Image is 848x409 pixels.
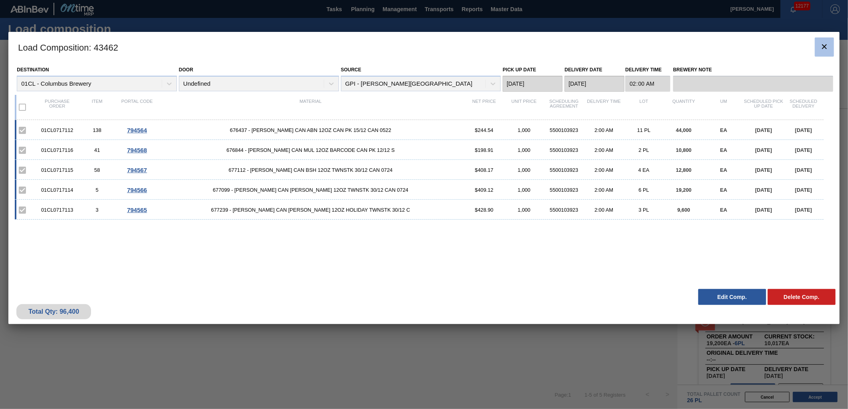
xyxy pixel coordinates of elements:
h3: Load Composition : 43462 [8,32,840,62]
div: 1,000 [504,147,544,153]
span: [DATE] [755,167,772,173]
label: Brewery Note [673,64,833,76]
div: 2:00 AM [584,207,624,213]
span: [DATE] [795,127,812,133]
div: Scheduling Agreement [544,99,584,116]
button: Delete Comp. [768,289,836,305]
div: $408.17 [464,167,504,173]
div: Lot [624,99,664,116]
div: Material [157,99,464,116]
input: mm/dd/yyyy [565,76,624,92]
div: $198.91 [464,147,504,153]
span: [DATE] [755,207,772,213]
div: Scheduled Pick up Date [744,99,784,116]
div: Go to Order [117,206,157,213]
div: Go to Order [117,187,157,193]
div: Go to Order [117,167,157,173]
div: Go to Order [117,147,157,153]
span: EA [720,167,727,173]
span: 677112 - CARR CAN BSH 12OZ TWNSTK 30/12 CAN 0724 [157,167,464,173]
div: 4 EA [624,167,664,173]
span: [DATE] [795,167,812,173]
span: 12,800 [676,167,691,173]
div: $409.12 [464,187,504,193]
span: 677099 - CARR CAN BUD 12OZ TWNSTK 30/12 CAN 0724 [157,187,464,193]
div: 2:00 AM [584,187,624,193]
div: 5500103923 [544,207,584,213]
div: 11 PL [624,127,664,133]
div: Quantity [664,99,704,116]
span: 676844 - CARR CAN MUL 12OZ BARCODE CAN PK 12/12 S [157,147,464,153]
div: 01CL0717113 [37,207,77,213]
div: 41 [77,147,117,153]
span: 794564 [127,127,147,134]
span: EA [720,207,727,213]
button: Edit Comp. [698,289,766,305]
div: UM [704,99,744,116]
div: 1,000 [504,207,544,213]
span: 10,800 [676,147,691,153]
div: 3 PL [624,207,664,213]
div: Delivery Time [584,99,624,116]
div: 5500103923 [544,167,584,173]
div: 01CL0717114 [37,187,77,193]
span: [DATE] [755,127,772,133]
span: 9,600 [678,207,690,213]
span: 677239 - CARR CAN BUD 12OZ HOLIDAY TWNSTK 30/12 C [157,207,464,213]
div: 5 [77,187,117,193]
input: mm/dd/yyyy [503,76,563,92]
div: 1,000 [504,127,544,133]
span: EA [720,147,727,153]
span: [DATE] [755,187,772,193]
label: Pick up Date [503,67,536,73]
div: 6 PL [624,187,664,193]
div: 01CL0717116 [37,147,77,153]
label: Door [179,67,193,73]
div: Item [77,99,117,116]
div: 138 [77,127,117,133]
span: 19,200 [676,187,691,193]
label: Delivery Date [565,67,602,73]
label: Delivery Time [625,64,670,76]
span: 44,000 [676,127,691,133]
span: [DATE] [795,147,812,153]
span: 794565 [127,206,147,213]
div: Unit Price [504,99,544,116]
div: 5500103923 [544,187,584,193]
div: 1,000 [504,187,544,193]
div: Scheduled Delivery [784,99,824,116]
label: Destination [17,67,49,73]
span: EA [720,127,727,133]
span: EA [720,187,727,193]
span: [DATE] [795,207,812,213]
span: 794568 [127,147,147,153]
div: Go to Order [117,127,157,134]
div: 5500103923 [544,147,584,153]
span: 794567 [127,167,147,173]
label: Source [341,67,361,73]
div: 1,000 [504,167,544,173]
span: [DATE] [795,187,812,193]
span: [DATE] [755,147,772,153]
div: Total Qty: 96,400 [22,308,85,315]
div: 2:00 AM [584,127,624,133]
div: $244.54 [464,127,504,133]
div: 58 [77,167,117,173]
div: 5500103923 [544,127,584,133]
div: Portal code [117,99,157,116]
div: 3 [77,207,117,213]
span: 794566 [127,187,147,193]
div: 2 PL [624,147,664,153]
span: 676437 - CARR CAN ABN 12OZ CAN PK 15/12 CAN 0522 [157,127,464,133]
div: 01CL0717115 [37,167,77,173]
div: 2:00 AM [584,147,624,153]
div: $428.90 [464,207,504,213]
div: Purchase order [37,99,77,116]
div: Net Price [464,99,504,116]
div: 01CL0717112 [37,127,77,133]
div: 2:00 AM [584,167,624,173]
